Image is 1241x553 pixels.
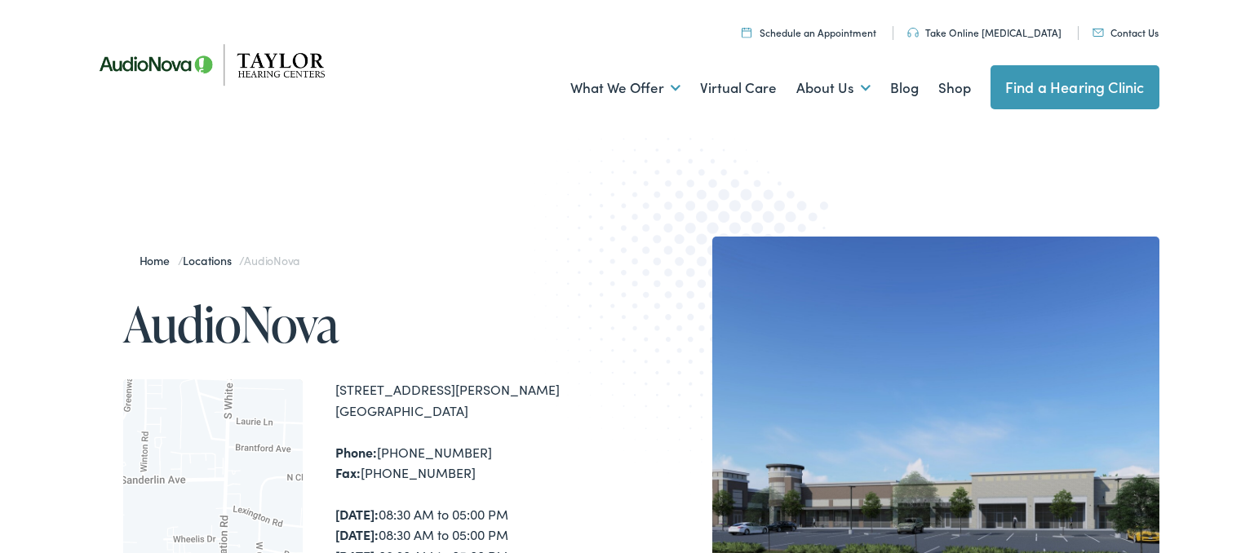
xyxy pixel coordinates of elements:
[244,252,299,268] span: AudioNova
[991,65,1159,109] a: Find a Hearing Clinic
[140,252,178,268] a: Home
[570,58,680,118] a: What We Offer
[123,297,621,351] h1: AudioNova
[1093,29,1104,37] img: utility icon
[335,379,621,421] div: [STREET_ADDRESS][PERSON_NAME] [GEOGRAPHIC_DATA]
[796,58,871,118] a: About Us
[335,443,377,461] strong: Phone:
[700,58,777,118] a: Virtual Care
[742,25,876,39] a: Schedule an Appointment
[335,463,361,481] strong: Fax:
[183,252,239,268] a: Locations
[742,27,751,38] img: utility icon
[938,58,971,118] a: Shop
[907,28,919,38] img: utility icon
[335,505,379,523] strong: [DATE]:
[335,442,621,484] div: [PHONE_NUMBER] [PHONE_NUMBER]
[335,525,379,543] strong: [DATE]:
[140,252,300,268] span: / /
[890,58,919,118] a: Blog
[1093,25,1159,39] a: Contact Us
[907,25,1061,39] a: Take Online [MEDICAL_DATA]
